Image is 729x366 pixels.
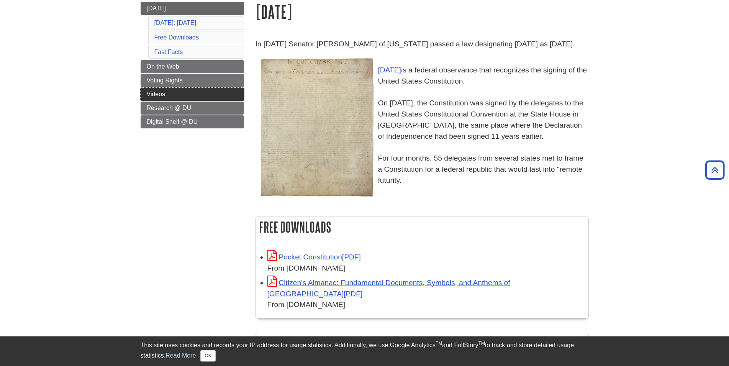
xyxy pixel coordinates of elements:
a: Read More [165,352,196,358]
a: Videos [141,88,244,101]
h2: Fast Facts [256,334,588,355]
a: [DATE] [141,2,244,15]
a: Digital Shelf @ DU [141,115,244,128]
span: [DATE] [147,5,166,11]
h1: [DATE] [256,2,589,21]
h2: Free Downloads [256,217,588,237]
div: From [DOMAIN_NAME] [267,263,585,274]
a: Fast Facts [154,49,183,55]
span: Voting Rights [147,77,183,84]
a: Back to Top [703,165,727,175]
button: Close [200,350,215,361]
p: In [DATE] Senator [PERSON_NAME] of [US_STATE] passed a law designating [DATE] as [DATE]. [256,39,589,50]
a: Free Downloads [154,34,199,41]
img: U.S. Constitution [259,57,374,197]
a: Link opens in new window [267,279,510,298]
a: Link opens in new window [267,253,361,261]
span: On the Web [147,63,179,70]
div: Guide Page Menu [141,2,244,128]
a: Voting Rights [141,74,244,87]
a: [DATE]: [DATE] [154,20,197,26]
a: Research @ DU [141,102,244,115]
span: Research @ DU [147,105,192,111]
span: Digital Shelf @ DU [147,118,198,125]
div: This site uses cookies and records your IP address for usage statistics. Additionally, we use Goo... [141,341,589,361]
span: Videos [147,91,165,97]
div: From [DOMAIN_NAME] [267,299,585,310]
a: [DATE] [378,66,401,74]
sup: TM [436,341,442,346]
p: is a federal observance that recognizes the signing of the United States Constitution. On [DATE],... [256,54,589,186]
sup: TM [478,341,485,346]
a: On the Web [141,60,244,73]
